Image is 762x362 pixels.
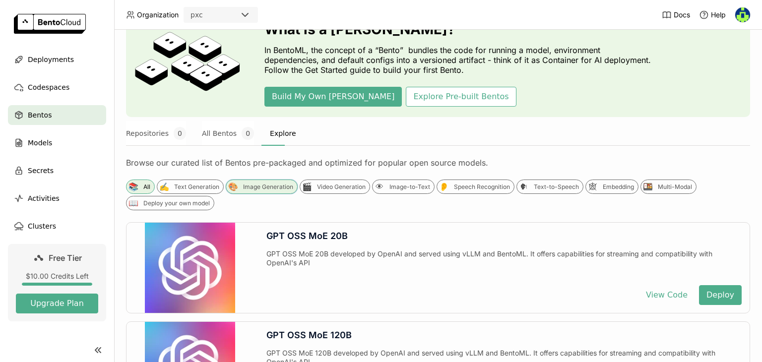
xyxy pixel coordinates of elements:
[28,54,74,65] span: Deployments
[8,216,106,236] a: Clusters
[28,220,56,232] span: Clusters
[638,285,695,305] button: View Code
[16,294,98,313] button: Upgrade Plan
[735,7,750,22] img: Pawan Sharma
[439,181,449,192] div: 👂
[8,133,106,153] a: Models
[8,77,106,97] a: Codespaces
[126,121,186,146] button: Repositories
[204,10,205,20] input: Selected pxc.
[134,31,241,97] img: cover onboarding
[226,180,298,194] div: 🎨Image Generation
[28,81,69,93] span: Codespaces
[126,196,214,210] div: 📖Deploy your own model
[266,231,742,241] div: GPT OSS MoE 20B
[454,183,510,191] div: Speech Recognition
[266,330,742,341] div: GPT OSS MoE 120B
[437,180,514,194] div: 👂Speech Recognition
[137,10,179,19] span: Organization
[711,10,726,19] span: Help
[662,10,690,20] a: Docs
[49,253,82,263] span: Free Tier
[8,161,106,181] a: Secrets
[8,188,106,208] a: Activities
[389,183,430,191] div: Image-to-Text
[174,127,186,140] span: 0
[8,244,106,321] a: Free Tier$10.00 Credits LeftUpgrade Plan
[126,180,155,194] div: 📚All
[126,158,750,168] div: Browse our curated list of Bentos pre-packaged and optimized for popular open source models.
[264,45,656,75] p: In BentoML, the concept of a “Bento” bundles the code for running a model, environment dependenci...
[699,285,742,305] button: Deploy
[406,87,516,107] button: Explore Pre-built Bentos
[145,223,235,313] img: GPT OSS MoE 20B
[603,183,634,191] div: Embedding
[372,180,435,194] div: 👁Image-to-Text
[128,198,138,208] div: 📖
[642,181,653,192] div: 🍱
[14,14,86,34] img: logo
[128,181,138,192] div: 📚
[270,121,296,146] button: Explore
[264,87,402,107] button: Build My Own [PERSON_NAME]
[28,137,52,149] span: Models
[202,121,254,146] button: All Bentos
[28,192,60,204] span: Activities
[243,183,293,191] div: Image Generation
[374,181,384,192] div: 👁
[534,183,579,191] div: Text-to-Speech
[658,183,692,191] div: Multi-Modal
[699,10,726,20] div: Help
[174,183,219,191] div: Text Generation
[159,181,169,192] div: ✍️
[157,180,224,194] div: ✍️Text Generation
[516,180,583,194] div: 🗣Text-to-Speech
[242,127,254,140] span: 0
[190,10,203,20] div: pxc
[587,181,598,192] div: 🕸
[28,109,52,121] span: Bentos
[16,272,98,281] div: $10.00 Credits Left
[266,249,742,277] div: GPT OSS MoE 20B developed by OpenAI and served using vLLM and BentoML. It offers capabilities for...
[674,10,690,19] span: Docs
[143,199,210,207] div: Deploy your own model
[28,165,54,177] span: Secrets
[317,183,366,191] div: Video Generation
[585,180,638,194] div: 🕸Embedding
[264,21,656,37] h3: What is a [PERSON_NAME]?
[228,181,238,192] div: 🎨
[518,181,529,192] div: 🗣
[302,181,312,192] div: 🎬
[8,50,106,69] a: Deployments
[8,105,106,125] a: Bentos
[143,183,150,191] div: All
[640,180,697,194] div: 🍱Multi-Modal
[300,180,370,194] div: 🎬Video Generation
